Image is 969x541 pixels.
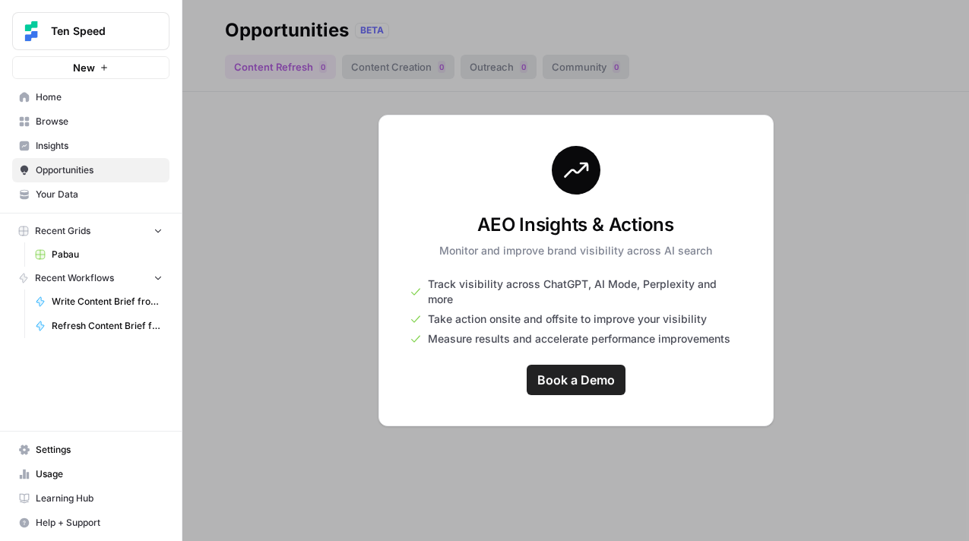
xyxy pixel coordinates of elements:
[36,90,163,104] span: Home
[28,314,169,338] a: Refresh Content Brief from Keyword [DEV]
[28,289,169,314] a: Write Content Brief from Keyword [DEV]
[36,115,163,128] span: Browse
[36,467,163,481] span: Usage
[36,492,163,505] span: Learning Hub
[35,271,114,285] span: Recent Workflows
[12,462,169,486] a: Usage
[12,158,169,182] a: Opportunities
[439,213,712,237] h3: AEO Insights & Actions
[28,242,169,267] a: Pabau
[12,134,169,158] a: Insights
[12,267,169,289] button: Recent Workflows
[73,60,95,75] span: New
[537,371,615,389] span: Book a Demo
[12,511,169,535] button: Help + Support
[52,319,163,333] span: Refresh Content Brief from Keyword [DEV]
[17,17,45,45] img: Ten Speed Logo
[12,56,169,79] button: New
[428,277,743,307] span: Track visibility across ChatGPT, AI Mode, Perplexity and more
[36,163,163,177] span: Opportunities
[428,312,707,327] span: Take action onsite and offsite to improve your visibility
[52,295,163,308] span: Write Content Brief from Keyword [DEV]
[36,516,163,530] span: Help + Support
[439,243,712,258] p: Monitor and improve brand visibility across AI search
[12,438,169,462] a: Settings
[35,224,90,238] span: Recent Grids
[51,24,143,39] span: Ten Speed
[12,486,169,511] a: Learning Hub
[12,85,169,109] a: Home
[52,248,163,261] span: Pabau
[12,182,169,207] a: Your Data
[428,331,730,346] span: Measure results and accelerate performance improvements
[12,220,169,242] button: Recent Grids
[12,109,169,134] a: Browse
[12,12,169,50] button: Workspace: Ten Speed
[527,365,625,395] a: Book a Demo
[36,188,163,201] span: Your Data
[36,443,163,457] span: Settings
[36,139,163,153] span: Insights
